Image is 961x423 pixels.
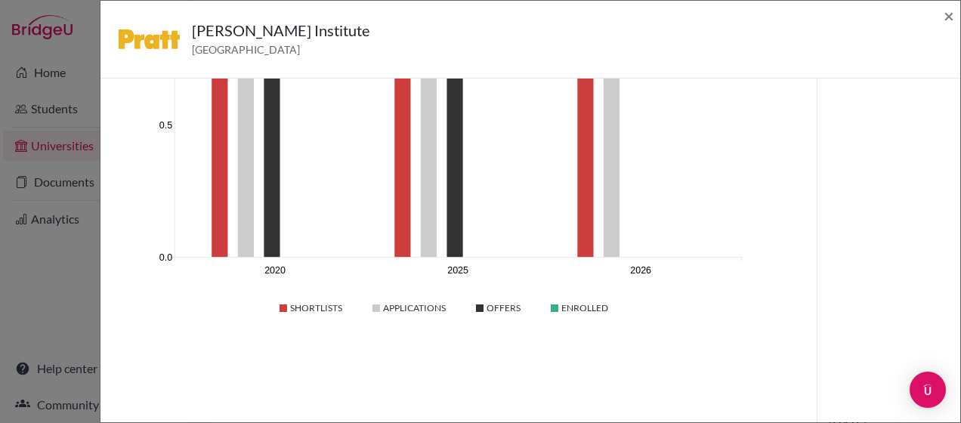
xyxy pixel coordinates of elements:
[944,5,954,26] span: ×
[476,301,521,314] div: Offers
[372,301,446,314] div: Applications
[192,42,369,57] span: [GEOGRAPHIC_DATA]
[280,301,342,314] div: Shortlists
[159,121,172,131] text: 0.5
[159,252,172,263] text: 0.0
[264,266,286,276] text: 2020
[944,7,954,25] button: Close
[551,301,608,314] div: Enrolled
[910,372,946,408] div: Open Intercom Messenger
[447,266,468,276] text: 2025
[631,266,652,276] text: 2026
[119,19,180,60] img: us_prat_d7r7nojs.jpeg
[192,19,369,42] h5: [PERSON_NAME] Institute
